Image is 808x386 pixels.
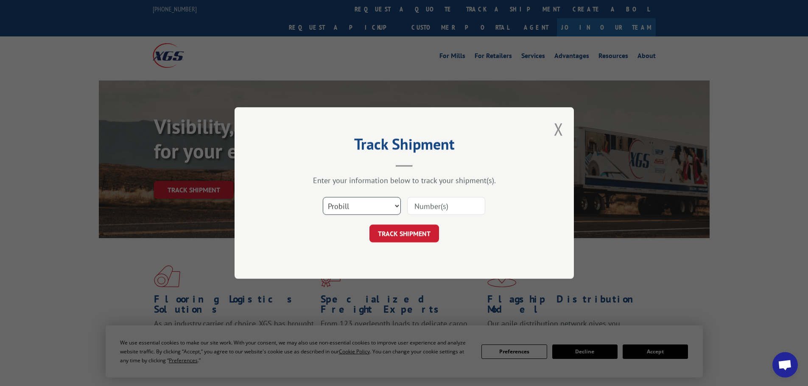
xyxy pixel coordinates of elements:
[277,138,531,154] h2: Track Shipment
[407,197,485,215] input: Number(s)
[772,352,798,378] div: Open chat
[554,118,563,140] button: Close modal
[369,225,439,242] button: TRACK SHIPMENT
[277,175,531,185] div: Enter your information below to track your shipment(s).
